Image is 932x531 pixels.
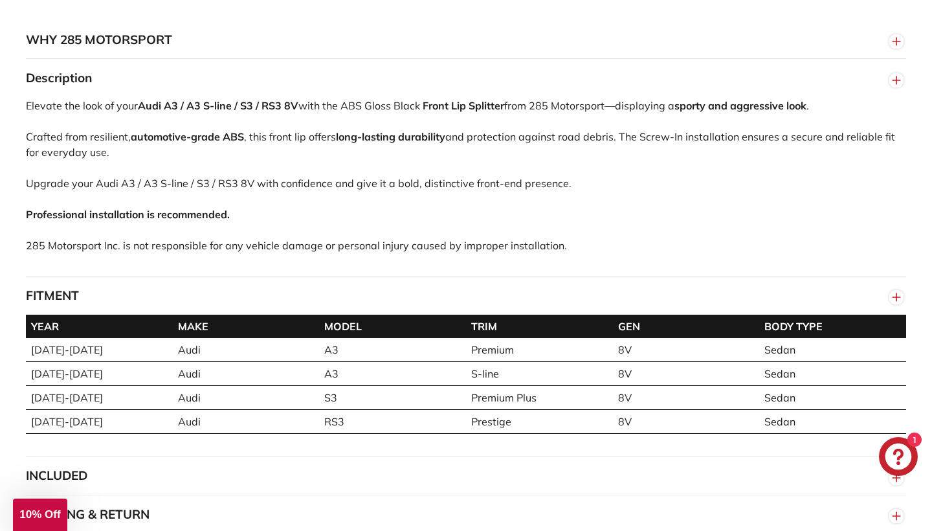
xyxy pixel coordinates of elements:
td: Premium Plus [466,386,613,410]
th: GEN [613,315,760,338]
td: A3 [319,338,466,362]
strong: sporty and aggressive look [674,99,806,112]
td: [DATE]-[DATE] [26,338,173,362]
strong: Front Lip Splitter [423,99,504,112]
button: WHY 285 MOTORSPORT [26,21,906,60]
td: Audi [173,410,320,434]
td: [DATE]-[DATE] [26,410,173,434]
button: INCLUDED [26,457,906,495]
td: Prestige [466,410,613,434]
td: S3 [319,386,466,410]
th: MODEL [319,315,466,338]
th: TRIM [466,315,613,338]
strong: Audi A3 / A3 S-line / S3 / RS3 8V [138,99,298,112]
td: [DATE]-[DATE] [26,362,173,386]
td: 8V [613,410,760,434]
td: 8V [613,362,760,386]
td: Audi [173,362,320,386]
inbox-online-store-chat: Shopify online store chat [875,437,922,479]
td: Sedan [759,338,906,362]
td: Audi [173,386,320,410]
td: [DATE]-[DATE] [26,386,173,410]
td: Sedan [759,410,906,434]
td: 8V [613,338,760,362]
td: A3 [319,362,466,386]
button: FITMENT [26,277,906,315]
td: Audi [173,338,320,362]
strong: long-lasting durability [336,130,445,143]
th: BODY TYPE [759,315,906,338]
td: Sedan [759,362,906,386]
div: Elevate the look of your with the ABS Gloss Black from 285 Motorsport—displaying a . Crafted from... [26,98,906,276]
span: 10% Off [19,508,60,521]
td: RS3 [319,410,466,434]
th: MAKE [173,315,320,338]
td: Premium [466,338,613,362]
strong: automotive-grade ABS [131,130,244,143]
td: Sedan [759,386,906,410]
td: S-line [466,362,613,386]
td: 8V [613,386,760,410]
strong: Professional installation is recommended. [26,208,230,221]
button: Description [26,59,906,98]
div: 10% Off [13,499,67,531]
th: YEAR [26,315,173,338]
